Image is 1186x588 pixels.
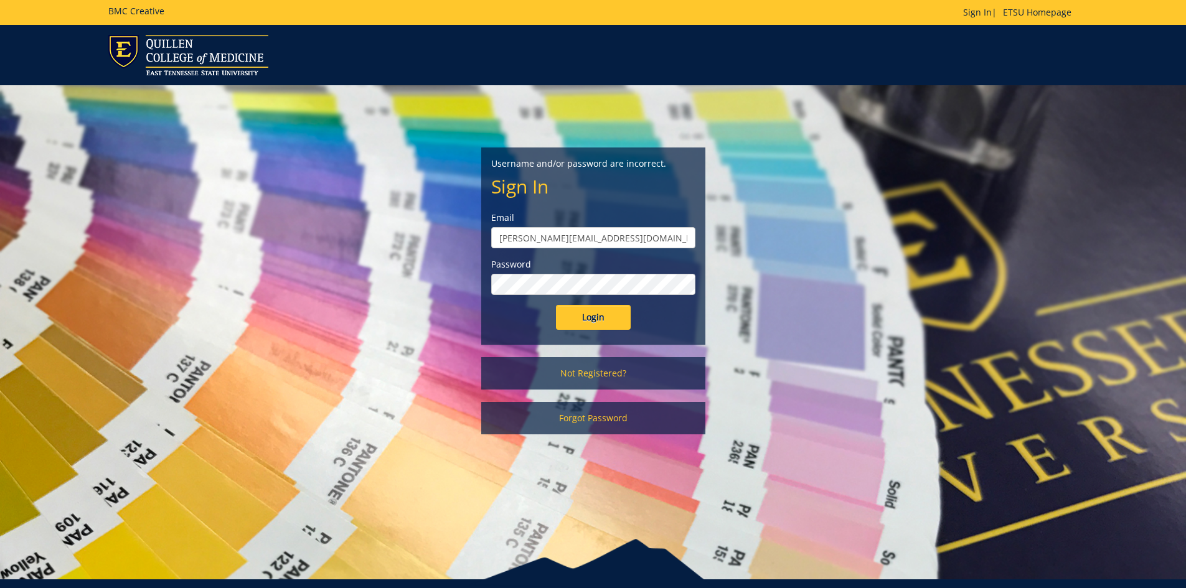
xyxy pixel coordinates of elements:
input: Login [556,305,631,330]
img: ETSU logo [108,35,268,75]
label: Password [491,258,695,271]
h5: BMC Creative [108,6,164,16]
p: Username and/or password are incorrect. [491,157,695,170]
a: ETSU Homepage [997,6,1078,18]
a: Sign In [963,6,992,18]
a: Not Registered? [481,357,705,390]
p: | [963,6,1078,19]
h2: Sign In [491,176,695,197]
a: Forgot Password [481,402,705,434]
label: Email [491,212,695,224]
